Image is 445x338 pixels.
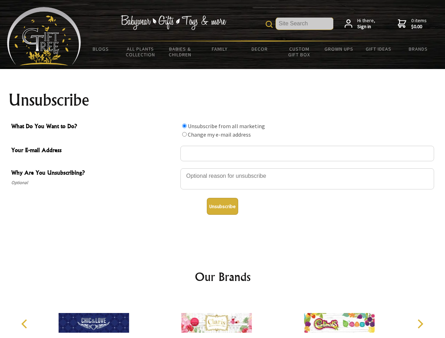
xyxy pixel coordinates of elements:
[160,42,200,62] a: Babies & Children
[200,42,240,56] a: Family
[120,15,226,30] img: Babywear - Gifts - Toys & more
[18,316,33,332] button: Previous
[11,179,177,187] span: Optional
[345,18,375,30] a: Hi there,Sign in
[11,146,177,156] span: Your E-mail Address
[182,132,187,137] input: What Do You Want to Do?
[411,17,427,30] span: 0 items
[180,146,434,161] input: Your E-mail Address
[398,42,438,56] a: Brands
[411,24,427,30] strong: $0.00
[11,168,177,179] span: Why Are You Unsubscribing?
[266,21,273,28] img: product search
[7,7,81,65] img: Babyware - Gifts - Toys and more...
[276,18,333,30] input: Site Search
[398,18,427,30] a: 0 items$0.00
[240,42,279,56] a: Decor
[121,42,161,62] a: All Plants Collection
[357,18,375,30] span: Hi there,
[180,168,434,189] textarea: Why Are You Unsubscribing?
[182,124,187,128] input: What Do You Want to Do?
[412,316,428,332] button: Next
[8,92,437,108] h1: Unsubscribe
[359,42,398,56] a: Gift Ideas
[207,198,238,215] button: Unsubscribe
[279,42,319,62] a: Custom Gift Box
[11,122,177,132] span: What Do You Want to Do?
[81,42,121,56] a: BLOGS
[14,268,431,285] h2: Our Brands
[357,24,375,30] strong: Sign in
[188,131,251,138] label: Change my e-mail address
[188,123,265,130] label: Unsubscribe from all marketing
[319,42,359,56] a: Grown Ups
